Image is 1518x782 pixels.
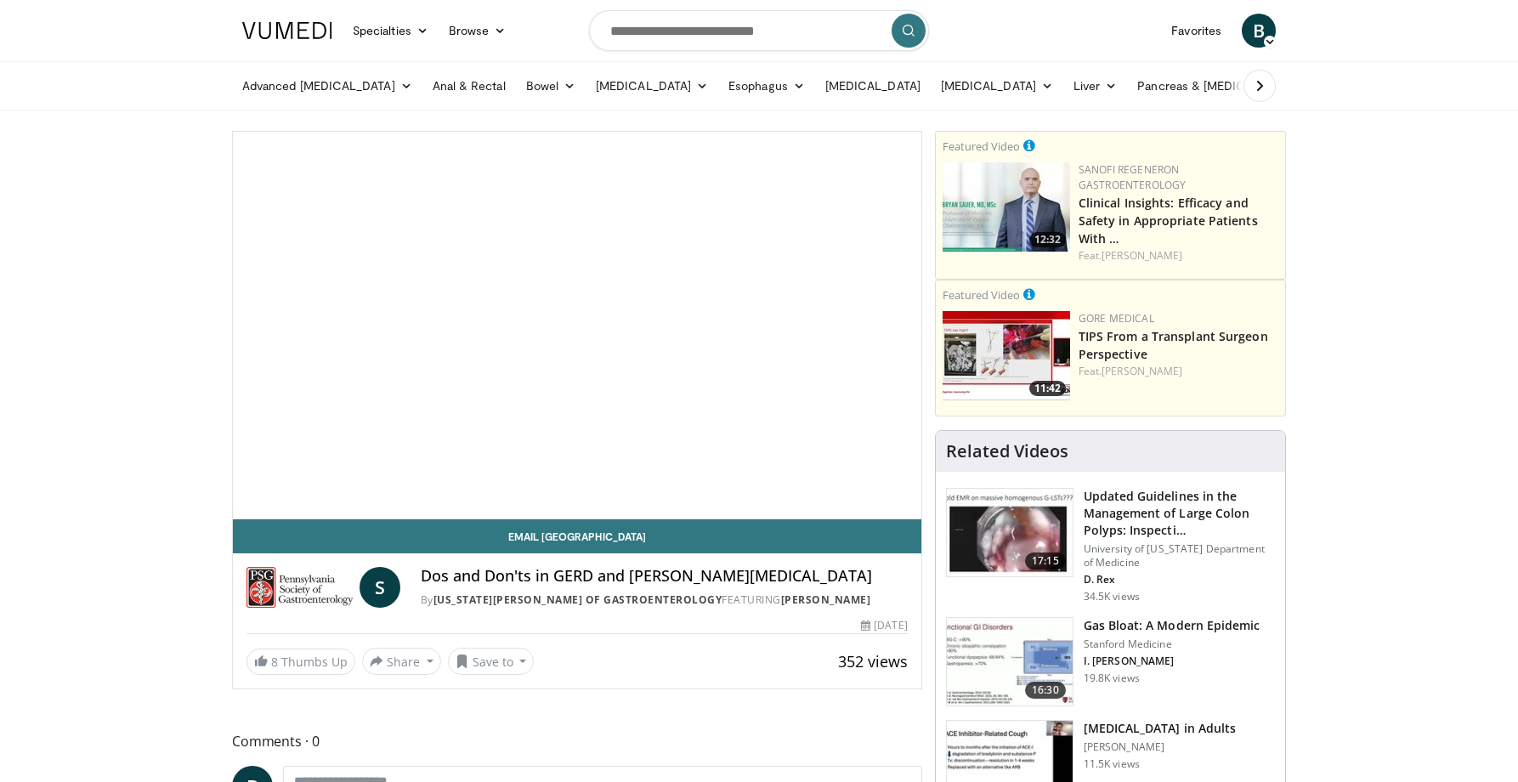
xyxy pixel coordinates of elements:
[1084,671,1140,685] p: 19.8K views
[1084,740,1236,754] p: [PERSON_NAME]
[947,618,1073,706] img: 480ec31d-e3c1-475b-8289-0a0659db689a.150x105_q85_crop-smart_upscale.jpg
[1025,682,1066,699] span: 16:30
[838,651,908,671] span: 352 views
[1084,637,1260,651] p: Stanford Medicine
[946,617,1275,707] a: 16:30 Gas Bloat: A Modern Epidemic Stanford Medicine I. [PERSON_NAME] 19.8K views
[433,592,722,607] a: [US_STATE][PERSON_NAME] of Gastroenterology
[946,488,1275,603] a: 17:15 Updated Guidelines in the Management of Large Colon Polyps: Inspecti… University of [US_STA...
[1063,69,1127,103] a: Liver
[1079,162,1187,192] a: Sanofi Regeneron Gastroenterology
[1079,248,1278,263] div: Feat.
[360,567,400,608] a: S
[242,22,332,39] img: VuMedi Logo
[943,162,1070,252] img: bf9ce42c-6823-4735-9d6f-bc9dbebbcf2c.png.150x105_q85_crop-smart_upscale.jpg
[1161,14,1232,48] a: Favorites
[781,592,871,607] a: [PERSON_NAME]
[943,287,1020,303] small: Featured Video
[421,567,908,586] h4: Dos and Don'ts in GERD and [PERSON_NAME][MEDICAL_DATA]
[246,649,355,675] a: 8 Thumbs Up
[718,69,815,103] a: Esophagus
[1084,757,1140,771] p: 11.5K views
[1079,328,1268,362] a: TIPS From a Transplant Surgeon Perspective
[943,311,1070,400] img: 4003d3dc-4d84-4588-a4af-bb6b84f49ae6.150x105_q85_crop-smart_upscale.jpg
[1029,381,1066,396] span: 11:42
[1025,552,1066,569] span: 17:15
[861,618,907,633] div: [DATE]
[586,69,718,103] a: [MEDICAL_DATA]
[232,69,422,103] a: Advanced [MEDICAL_DATA]
[343,14,439,48] a: Specialties
[1079,195,1258,246] a: Clinical Insights: Efficacy and Safety in Appropriate Patients With …
[1079,364,1278,379] div: Feat.
[931,69,1063,103] a: [MEDICAL_DATA]
[1102,248,1182,263] a: [PERSON_NAME]
[362,648,441,675] button: Share
[1084,488,1275,539] h3: Updated Guidelines in the Management of Large Colon Polyps: Inspecti…
[422,69,516,103] a: Anal & Rectal
[448,648,535,675] button: Save to
[246,567,353,608] img: Pennsylvania Society of Gastroenterology
[421,592,908,608] div: By FEATURING
[233,132,921,519] video-js: Video Player
[943,162,1070,252] a: 12:32
[1242,14,1276,48] a: B
[1102,364,1182,378] a: [PERSON_NAME]
[947,489,1073,577] img: dfcfcb0d-b871-4e1a-9f0c-9f64970f7dd8.150x105_q85_crop-smart_upscale.jpg
[516,69,586,103] a: Bowel
[439,14,517,48] a: Browse
[233,519,921,553] a: Email [GEOGRAPHIC_DATA]
[1127,69,1326,103] a: Pancreas & [MEDICAL_DATA]
[1084,617,1260,634] h3: Gas Bloat: A Modern Epidemic
[232,730,922,752] span: Comments 0
[943,139,1020,154] small: Featured Video
[946,441,1068,462] h4: Related Videos
[815,69,931,103] a: [MEDICAL_DATA]
[943,311,1070,400] a: 11:42
[1084,573,1275,586] p: D. Rex
[1084,720,1236,737] h3: [MEDICAL_DATA] in Adults
[1029,232,1066,247] span: 12:32
[1084,654,1260,668] p: I. [PERSON_NAME]
[1084,590,1140,603] p: 34.5K views
[589,10,929,51] input: Search topics, interventions
[271,654,278,670] span: 8
[1079,311,1154,326] a: Gore Medical
[1084,542,1275,569] p: University of [US_STATE] Department of Medicine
